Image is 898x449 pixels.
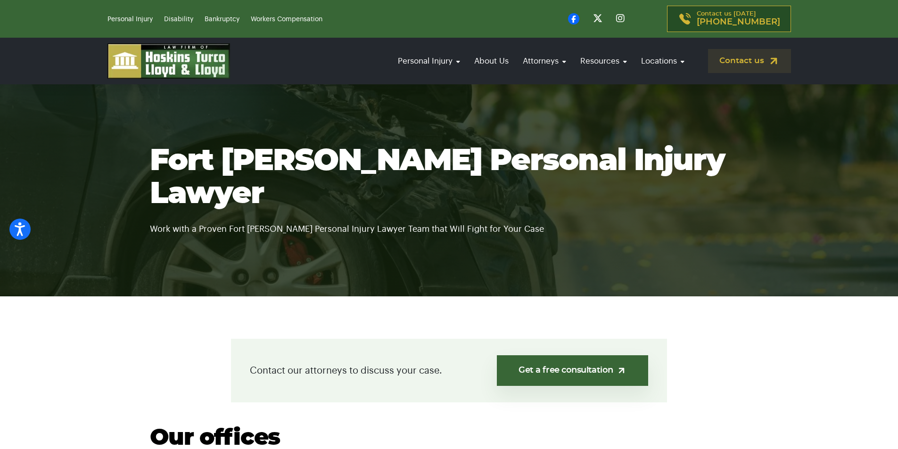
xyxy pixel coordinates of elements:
a: Workers Compensation [251,16,322,23]
a: Locations [636,48,689,74]
a: Contact us [708,49,791,73]
div: Contact our attorneys to discuss your case. [231,339,667,402]
span: [PHONE_NUMBER] [697,17,780,27]
p: Contact us [DATE] [697,11,780,27]
a: Personal Injury [393,48,465,74]
a: Contact us [DATE][PHONE_NUMBER] [667,6,791,32]
a: Attorneys [518,48,571,74]
a: Personal Injury [107,16,153,23]
a: Resources [576,48,632,74]
a: Bankruptcy [205,16,239,23]
span: Fort [PERSON_NAME] Personal Injury Lawyer [150,146,725,209]
a: About Us [470,48,513,74]
img: arrow-up-right-light.svg [617,366,626,376]
a: Get a free consultation [497,355,648,386]
a: Disability [164,16,193,23]
img: logo [107,43,230,79]
p: Work with a Proven Fort [PERSON_NAME] Personal Injury Lawyer Team that Will Fight for Your Case [150,211,749,236]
